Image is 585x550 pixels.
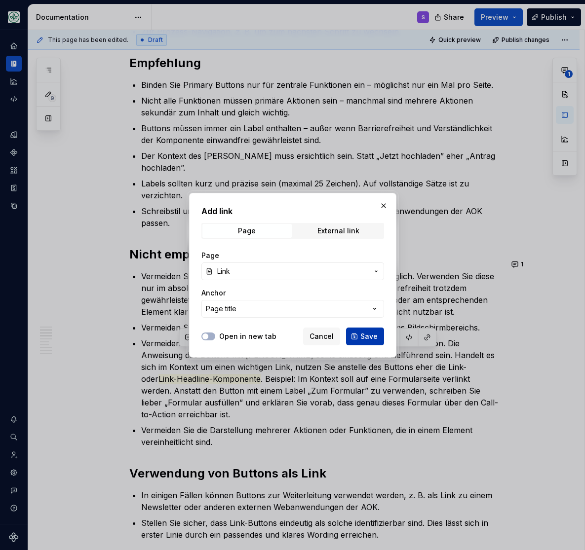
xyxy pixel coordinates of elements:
[238,227,256,235] div: Page
[310,331,334,341] span: Cancel
[201,262,384,280] button: Link
[201,300,384,318] button: Page title
[303,328,340,345] button: Cancel
[201,251,219,260] label: Page
[317,227,359,235] div: External link
[219,331,276,341] label: Open in new tab
[201,288,226,298] label: Anchor
[346,328,384,345] button: Save
[217,266,230,276] span: Link
[201,205,384,217] h2: Add link
[206,304,236,314] div: Page title
[360,331,378,341] span: Save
